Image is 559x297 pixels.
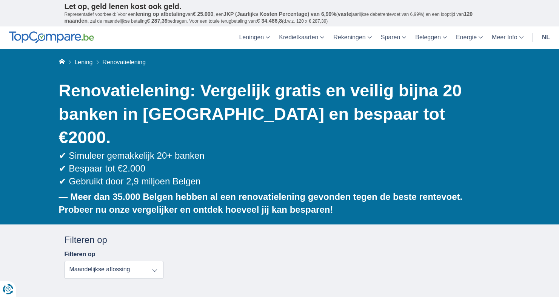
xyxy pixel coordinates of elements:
span: € 25.000 [193,11,214,17]
p: Representatief voorbeeld: Voor een van , een ( jaarlijkse debetrentevoet van 6,99%) en een loopti... [65,11,495,25]
div: ✔ Simuleer gemakkelijk 20+ banken ✔ Bespaar tot €2.000 ✔ Gebruikt door 2,9 miljoen Belgen [59,149,495,188]
span: 120 maanden [65,11,473,24]
span: € 287,39 [147,18,168,24]
label: Filteren op [65,251,95,258]
a: Home [59,59,65,65]
a: Sparen [376,26,411,49]
a: Kredietkaarten [274,26,329,49]
img: TopCompare [9,31,94,43]
a: Leningen [234,26,274,49]
span: vaste [338,11,351,17]
div: Filteren op [65,234,164,246]
a: Meer Info [487,26,528,49]
a: Beleggen [411,26,451,49]
span: JKP (Jaarlijks Kosten Percentage) van 6,99% [223,11,336,17]
a: Energie [451,26,487,49]
span: lening op afbetaling [136,11,185,17]
a: nl [537,26,554,49]
span: Renovatielening [102,59,146,65]
span: € 34.486,8 [257,18,282,24]
h1: Renovatielening: Vergelijk gratis en veilig bijna 20 banken in [GEOGRAPHIC_DATA] en bespaar tot €... [59,79,495,149]
p: Let op, geld lenen kost ook geld. [65,2,495,11]
a: Lening [74,59,92,65]
b: — Meer dan 35.000 Belgen hebben al een renovatielening gevonden tegen de beste rentevoet. Probeer... [59,192,463,215]
a: Rekeningen [329,26,376,49]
